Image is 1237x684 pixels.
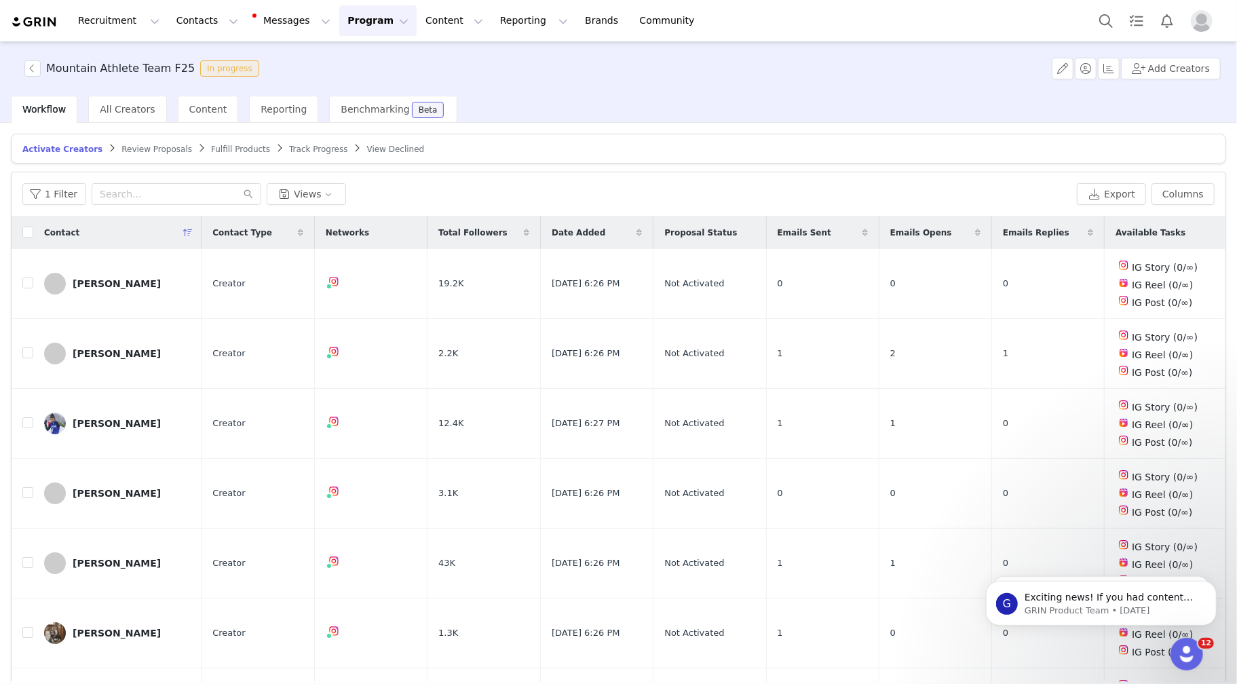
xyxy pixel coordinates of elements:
span: Not Activated [664,487,724,500]
img: instagram.svg [1118,295,1129,306]
span: [DATE] 6:26 PM [552,277,620,290]
span: 0 [778,277,783,290]
span: IG Story (0/∞) [1132,541,1198,552]
span: Not Activated [664,626,724,640]
span: Contact Type [212,227,272,239]
button: Recruitment [70,5,168,36]
span: 1.3K [438,626,458,640]
div: [PERSON_NAME] [73,488,161,499]
button: Views [267,183,346,205]
button: Content [417,5,491,36]
a: [PERSON_NAME] [44,413,191,434]
img: instagram.svg [328,486,339,497]
img: instagram.svg [1118,435,1129,446]
a: Community [632,5,709,36]
img: instagram.svg [1118,365,1129,376]
iframe: Intercom notifications message [966,552,1237,647]
span: 1 [778,417,783,430]
span: Content [189,104,227,115]
span: Reporting [261,104,307,115]
img: instagram.svg [328,346,339,357]
span: Contact [44,227,79,239]
span: 1 [778,626,783,640]
span: Creator [212,347,246,360]
span: Benchmarking [341,104,409,115]
span: View Declined [367,145,425,154]
a: [PERSON_NAME] [44,622,191,644]
img: instagram.svg [328,556,339,567]
span: IG Story (0/∞) [1132,262,1198,273]
span: [object Object] [24,60,265,77]
h3: Mountain Athlete Team F25 [46,60,195,77]
span: Date Added [552,227,605,239]
span: Not Activated [664,277,724,290]
span: 1 [1003,347,1008,360]
span: Not Activated [664,417,724,430]
img: placeholder-profile.jpg [1191,10,1213,32]
span: 0 [1003,417,1008,430]
img: grin logo [11,16,58,28]
span: IG Post (0/∞) [1132,297,1192,308]
button: 1 Filter [22,183,86,205]
span: [DATE] 6:26 PM [552,626,620,640]
span: Networks [326,227,369,239]
span: [DATE] 6:26 PM [552,347,620,360]
img: 86aa465c-87b4-443b-ab0a-63384b6d0968.jpg [44,622,66,644]
a: [PERSON_NAME] [44,343,191,364]
span: 1 [890,556,896,570]
button: Profile [1183,10,1226,32]
div: [PERSON_NAME] [73,418,161,429]
span: [DATE] 6:26 PM [552,556,620,570]
span: 43K [438,556,455,570]
span: IG Post (0/∞) [1132,367,1192,378]
span: Workflow [22,104,66,115]
span: Proposal Status [664,227,737,239]
span: In progress [200,60,259,77]
span: Fulfill Products [211,145,270,154]
a: [PERSON_NAME] [44,552,191,574]
span: All Creators [100,104,155,115]
span: IG Story (0/∞) [1132,402,1198,413]
span: [DATE] 6:26 PM [552,487,620,500]
button: Columns [1152,183,1215,205]
button: Add Creators [1121,58,1221,79]
button: Program [339,5,417,36]
span: Total Followers [438,227,508,239]
span: 0 [890,626,896,640]
span: Emails Replies [1003,227,1069,239]
span: Exciting news! If you had content delivered last month, your new Activation report is now availab... [59,39,227,117]
span: 3.1K [438,487,458,500]
img: instagram.svg [1118,260,1129,271]
span: IG Story (0/∞) [1132,472,1198,482]
span: 19.2K [438,277,463,290]
span: 0 [890,277,896,290]
span: Creator [212,277,246,290]
span: 1 [890,417,896,430]
button: Reporting [492,5,576,36]
img: instagram.svg [1118,330,1129,341]
span: Available Tasks [1116,227,1185,239]
img: instagram.svg [1118,400,1129,411]
img: instagram.svg [1118,470,1129,480]
i: icon: search [244,189,253,199]
div: Beta [419,106,438,114]
button: Contacts [168,5,246,36]
span: IG Post (0/∞) [1132,437,1192,448]
button: Messages [247,5,339,36]
span: Creator [212,626,246,640]
span: Not Activated [664,556,724,570]
span: 2 [890,347,896,360]
span: Creator [212,417,246,430]
img: instagram.svg [1118,645,1129,655]
span: Creator [212,487,246,500]
a: [PERSON_NAME] [44,273,191,294]
img: instagram.svg [1118,505,1129,516]
span: 0 [778,487,783,500]
p: Message from GRIN Product Team, sent 3w ago [59,52,234,64]
span: 12.4K [438,417,463,430]
span: Emails Sent [778,227,831,239]
span: 0 [1003,487,1008,500]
